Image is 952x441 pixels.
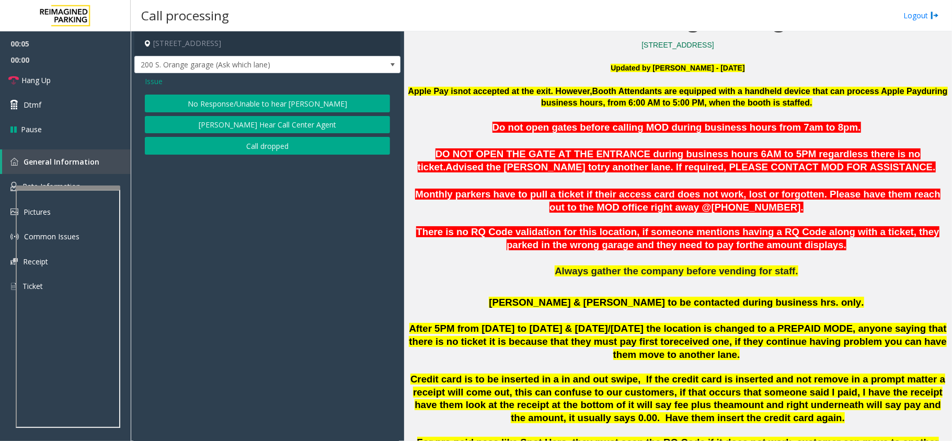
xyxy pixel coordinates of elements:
img: 'icon' [10,282,17,291]
span: Booth Attendants are equipped with a handheld device that can process Apple Pay [592,87,922,96]
span: Do not open gates before calling MOD during business hours from 7am to 8pm [492,122,858,133]
span: Always gather the company before vending for staff. [555,265,798,276]
span: during business hours, from 6:00 AM to 5:00 PM, when the booth is staffed. [541,87,948,107]
button: [PERSON_NAME] Hear Call Center Agent [145,116,390,134]
span: [PERSON_NAME] & [PERSON_NAME] to be contacted during business hrs. only. [489,297,864,308]
b: Updated by [PERSON_NAME] - [DATE] [611,64,744,72]
span: received one, if they continue having problem you can have them move to another lane. [613,336,947,360]
img: 'icon' [10,158,18,166]
h3: Call processing [136,3,234,28]
span: Credit card is to be inserted in a in and out swipe, If the credit card is inserted and not remov... [410,374,945,411]
span: try another lane. If required, PLEASE CONTACT MOD FOR ASSISTANCE. [598,161,936,172]
span: Hang Up [21,75,51,86]
span: . [858,122,861,133]
span: Apple Pay is [408,87,458,96]
img: 'icon' [10,258,18,265]
span: Pause [21,124,42,135]
span: Monthly parkers have to pull a ticket if their access card does not work, lost or forgotten. Plea... [415,189,940,213]
span: DO NOT OPEN THE GATE AT THE ENTRANCE during business hours 6AM to 5PM regardless there is no ticket. [418,148,921,172]
span: not accepted at the exit [458,87,551,96]
button: Call dropped [145,137,390,155]
a: Logout [903,10,939,21]
span: . However, [551,87,592,96]
span: After 5PM from [DATE] to [DATE] & [DATE]/[DATE] the location is changed to a PREPAID MODE, anyone... [409,323,946,347]
span: the amount displays. [749,239,846,250]
button: No Response/Unable to hear [PERSON_NAME] [145,95,390,112]
span: 200 S. Orange Garage [559,5,796,32]
span: There is no RQ Code validation for this location, if someone mentions having a RQ Code along with... [416,226,939,250]
img: logout [931,10,939,21]
span: Issue [145,76,163,87]
span: General Information [24,157,99,167]
img: 'icon' [10,233,19,241]
a: General Information [2,149,131,174]
span: Dtmf [24,99,41,110]
span: 200 S. Orange garage (Ask which lane) [135,56,347,73]
span: Rate Information [22,181,81,191]
img: 'icon' [10,208,18,215]
span: Advised the [PERSON_NAME] to [445,161,597,172]
a: [STREET_ADDRESS] [641,41,714,49]
img: 'icon' [10,182,17,191]
h4: [STREET_ADDRESS] [134,31,400,56]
